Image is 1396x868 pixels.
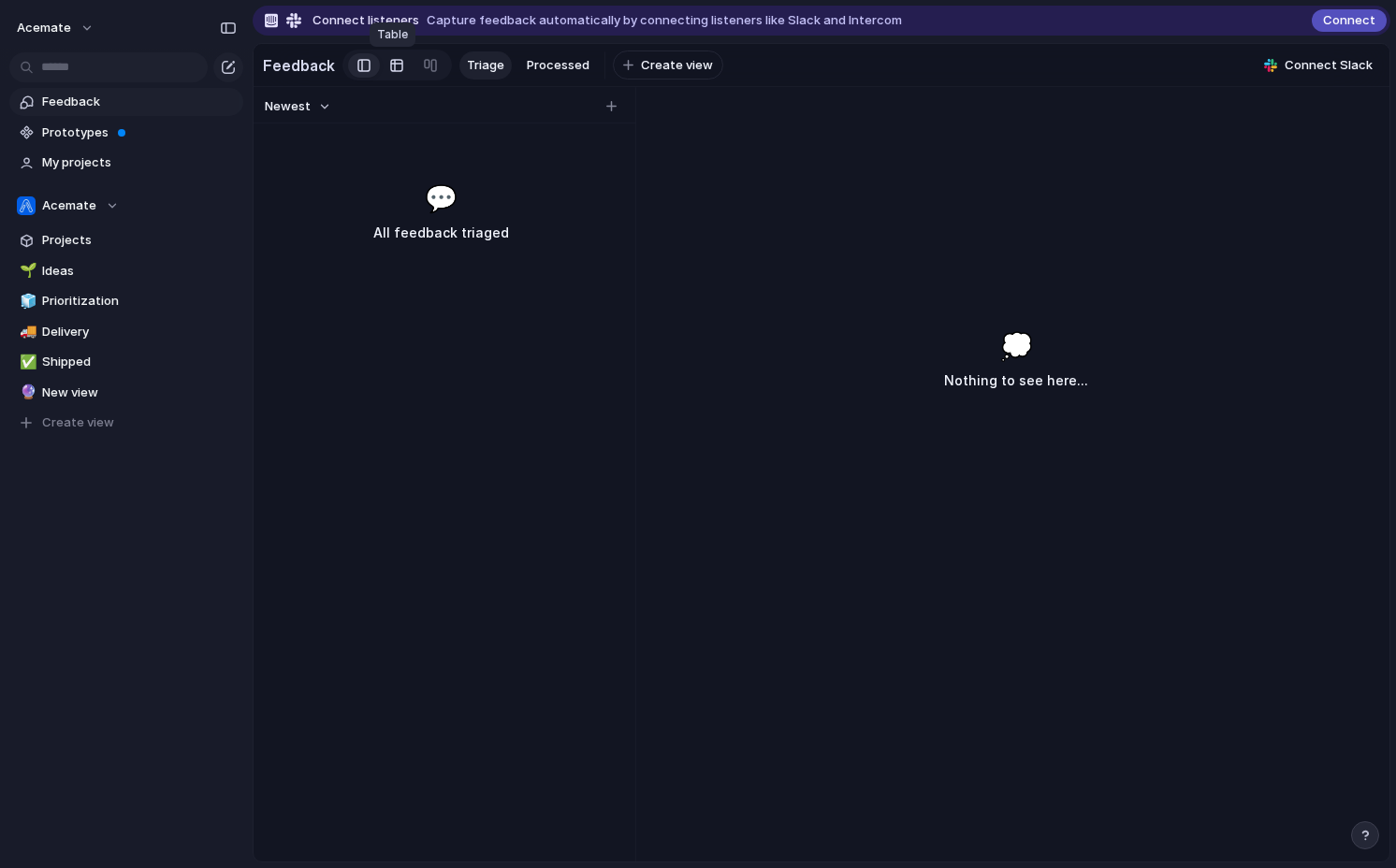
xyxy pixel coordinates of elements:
[42,262,237,281] span: Ideas
[9,119,243,147] a: Prototypes
[370,22,415,47] div: Table
[9,409,243,437] button: Create view
[467,56,504,75] span: Triage
[1257,51,1380,80] button: Connect Slack
[42,231,237,250] span: Projects
[8,13,104,43] button: acemate
[527,56,589,75] span: Processed
[42,153,237,172] span: My projects
[42,413,114,432] span: Create view
[263,54,335,77] h2: Feedback
[17,353,36,371] button: ✅
[1323,11,1375,30] span: Connect
[42,353,237,371] span: Shipped
[298,222,584,244] h3: All feedback triaged
[459,51,512,80] a: Triage
[17,323,36,341] button: 🚚
[425,179,458,218] span: 💬
[42,323,237,341] span: Delivery
[641,56,713,75] span: Create view
[17,19,71,37] span: acemate
[9,257,243,285] a: 🌱Ideas
[944,369,1088,392] h3: Nothing to see here...
[9,287,243,315] a: 🧊Prioritization
[427,11,902,30] span: Capture feedback automatically by connecting listeners like Slack and Intercom
[42,93,237,111] span: Feedback
[519,51,597,80] a: Processed
[262,94,334,119] button: Newest
[265,97,311,116] span: Newest
[9,149,243,177] a: My projects
[9,192,243,220] button: Acemate
[9,348,243,376] a: ✅Shipped
[42,123,237,142] span: Prototypes
[613,51,723,80] button: Create view
[17,292,36,311] button: 🧊
[42,292,237,311] span: Prioritization
[313,11,419,30] span: Connect listeners
[20,291,33,312] div: 🧊
[20,352,33,373] div: ✅
[20,321,33,342] div: 🚚
[20,382,33,403] div: 🔮
[9,318,243,346] a: 🚚Delivery
[1000,326,1033,366] span: 💭
[20,260,33,282] div: 🌱
[17,383,36,402] button: 🔮
[1312,9,1387,32] button: Connect
[17,262,36,281] button: 🌱
[9,379,243,407] a: 🔮New view
[9,88,243,116] a: Feedback
[42,383,237,402] span: New view
[42,196,96,215] span: Acemate
[9,226,243,254] a: Projects
[1285,56,1373,75] span: Connect Slack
